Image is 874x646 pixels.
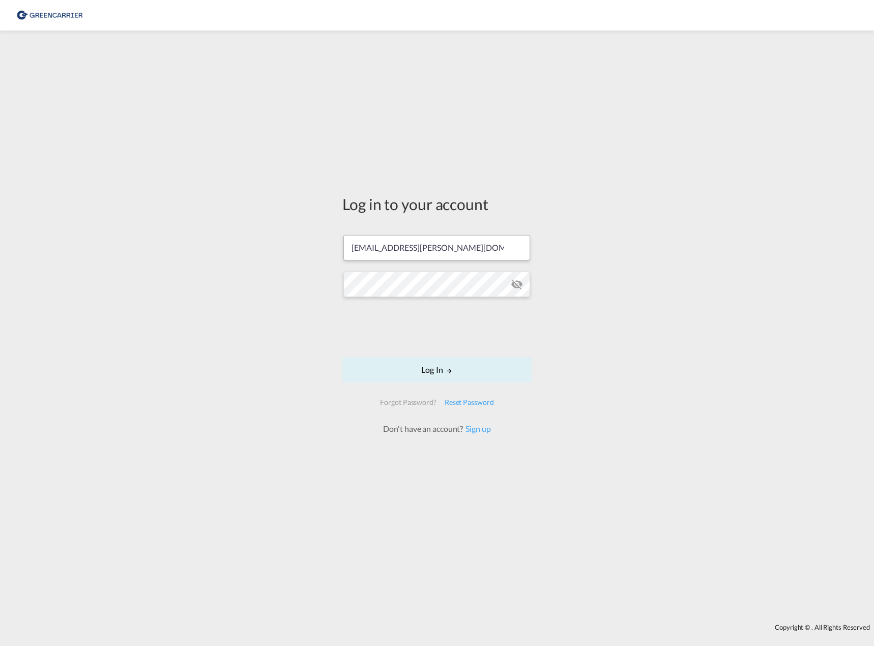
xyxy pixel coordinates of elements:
[342,357,532,383] button: LOGIN
[511,278,523,290] md-icon: icon-eye-off
[372,423,502,434] div: Don't have an account?
[343,235,530,260] input: Enter email/phone number
[441,393,498,412] div: Reset Password
[463,424,490,433] a: Sign up
[15,4,84,27] img: 8cf206808afe11efa76fcd1e3d746489.png
[342,193,532,215] div: Log in to your account
[376,393,440,412] div: Forgot Password?
[360,307,514,347] iframe: reCAPTCHA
